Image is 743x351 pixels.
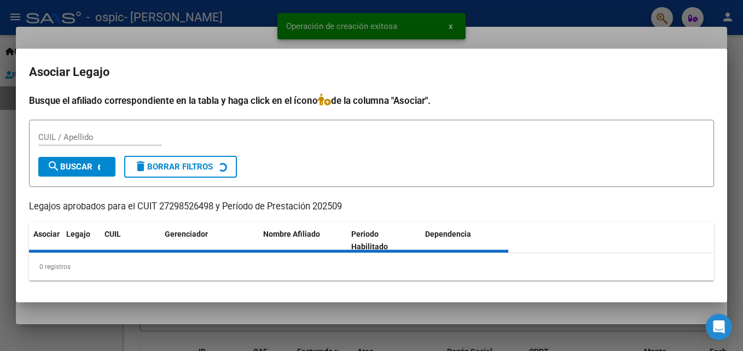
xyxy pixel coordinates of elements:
h4: Busque el afiliado correspondiente en la tabla y haga click en el ícono de la columna "Asociar". [29,93,714,108]
span: Gerenciador [165,230,208,238]
mat-icon: search [47,160,60,173]
datatable-header-cell: Periodo Habilitado [347,223,421,259]
div: Open Intercom Messenger [706,314,732,340]
datatable-header-cell: Dependencia [421,223,509,259]
p: Legajos aprobados para el CUIT 27298526498 y Período de Prestación 202509 [29,200,714,214]
span: Dependencia [425,230,471,238]
button: Buscar [38,157,115,177]
span: Nombre Afiliado [263,230,320,238]
datatable-header-cell: Asociar [29,223,62,259]
span: Borrar Filtros [134,162,213,172]
span: Periodo Habilitado [351,230,388,251]
div: 0 registros [29,253,714,280]
h2: Asociar Legajo [29,62,714,83]
span: Asociar [33,230,60,238]
span: Buscar [47,162,92,172]
span: Legajo [66,230,90,238]
datatable-header-cell: Gerenciador [160,223,259,259]
button: Borrar Filtros [124,156,237,178]
datatable-header-cell: Nombre Afiliado [259,223,347,259]
mat-icon: delete [134,160,147,173]
datatable-header-cell: CUIL [100,223,160,259]
span: CUIL [105,230,121,238]
datatable-header-cell: Legajo [62,223,100,259]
